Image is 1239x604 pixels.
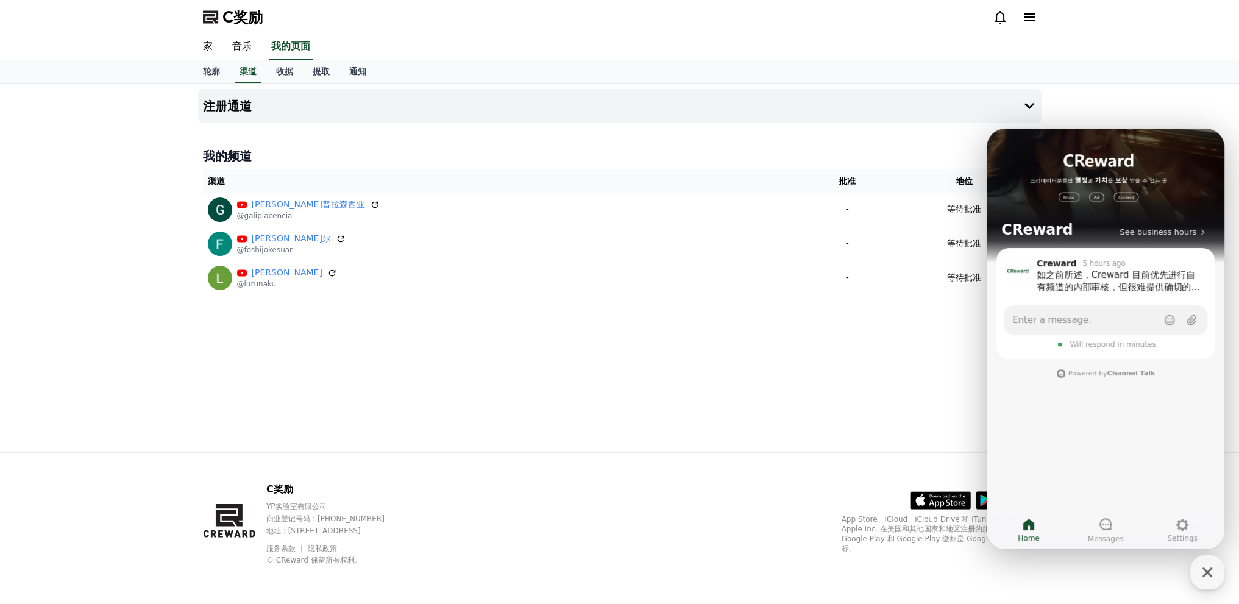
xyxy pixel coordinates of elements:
a: 轮廓 [193,60,230,83]
font: © CReward 保留所有权利。 [266,556,362,564]
font: YP实验室有限公司 [266,502,327,511]
font: - [846,272,849,282]
a: 通知 [339,60,376,83]
font: 地址 : [STREET_ADDRESS] [266,527,361,535]
font: 提取 [313,66,330,76]
font: 渠道 [208,176,225,186]
img: 佛西·乔克苏亚尔 [208,232,232,256]
font: 我的页面 [271,40,310,52]
font: - [846,238,849,248]
a: 隐私政策 [308,544,337,553]
font: @foshijokesuar [237,246,293,254]
font: 家 [203,40,213,52]
font: 音乐 [232,40,252,52]
a: 服务条款 [266,544,305,553]
a: [PERSON_NAME] [252,266,322,279]
font: 注册通道 [203,99,252,113]
a: [PERSON_NAME]尔 [252,232,331,245]
button: 注册通道 [198,89,1042,123]
font: 通知 [349,66,366,76]
font: [PERSON_NAME]普拉森西亚 [252,199,365,209]
font: 服务条款 [266,544,296,553]
a: 我的页面 [269,34,313,60]
font: C奖励 [222,9,263,26]
font: [PERSON_NAME] [252,268,322,277]
font: 收据 [276,66,293,76]
a: 提取 [303,60,339,83]
font: 地位 [956,176,973,186]
a: 渠道 [235,60,261,83]
font: 等待批准 [947,238,981,248]
font: - [846,204,849,214]
a: 家 [193,34,222,60]
font: [PERSON_NAME]尔 [252,233,331,243]
font: @lurunaku [237,280,277,288]
a: C奖励 [203,7,263,27]
a: 音乐 [222,34,261,60]
font: 渠道 [240,66,257,76]
iframe: Channel chat [987,129,1224,549]
font: 批准 [839,176,856,186]
font: 轮廓 [203,66,220,76]
img: 加利普拉森西亚 [208,197,232,222]
a: [PERSON_NAME]普拉森西亚 [252,198,365,211]
font: @galiplacencia [237,211,293,220]
font: 等待批准 [947,272,981,282]
font: C奖励 [266,483,293,495]
a: 收据 [266,60,303,83]
font: App Store、iCloud、iCloud Drive 和 iTunes Store 是 Apple Inc. 在美国和其他国家和地区注册的服务标志。Google Play 和 Google... [842,515,1026,553]
font: 我的频道 [203,149,252,163]
font: 商业登记号码：[PHONE_NUMBER] [266,514,385,523]
img: 鲁鲁·纳库 [208,266,232,290]
font: 等待批准 [947,204,981,214]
